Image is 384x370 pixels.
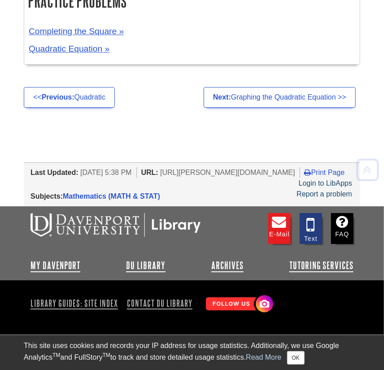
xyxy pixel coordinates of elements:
a: My Davenport [31,260,80,271]
a: <<Previous:Quadratic [24,87,115,108]
img: Follow Us! Instagram [201,292,275,317]
i: Print Page [305,169,311,176]
a: DU Library [126,260,166,271]
a: Text [300,213,322,244]
a: E-mail [268,213,291,244]
a: FAQ [331,213,353,244]
img: DU Libraries [31,213,201,236]
a: Report a problem [297,190,352,198]
a: Next:Graphing the Quadratic Equation >> [204,87,356,108]
a: Mathematics (MATH & STAT) [63,192,160,200]
sup: TM [103,352,110,358]
a: Read More [246,353,281,361]
strong: Previous: [42,93,74,101]
a: Tutoring Services [289,260,353,271]
a: Login to LibApps [299,179,352,187]
a: Completing the Square » [29,26,124,36]
span: Last Updated: [31,169,79,176]
strong: Next: [213,93,231,101]
a: Back to Top [353,164,382,176]
a: Archives [211,260,244,271]
span: [DATE] 5:38 PM [80,169,131,176]
div: This site uses cookies and records your IP address for usage statistics. Additionally, we use Goo... [24,340,360,365]
div: All content ©2010 - 2025 [PERSON_NAME][GEOGRAPHIC_DATA] - [GEOGRAPHIC_DATA], [US_STATE] | | | | [31,332,353,366]
span: URL: [141,169,158,176]
sup: TM [52,352,60,358]
span: Subjects: [31,192,63,200]
a: Library Guides: Site Index [31,296,122,311]
a: Print Page [305,169,345,176]
a: Quadratic Equation » [29,44,109,53]
button: Close [287,351,305,365]
a: Contact DU Library [123,296,196,311]
span: [URL][PERSON_NAME][DOMAIN_NAME] [160,169,295,176]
